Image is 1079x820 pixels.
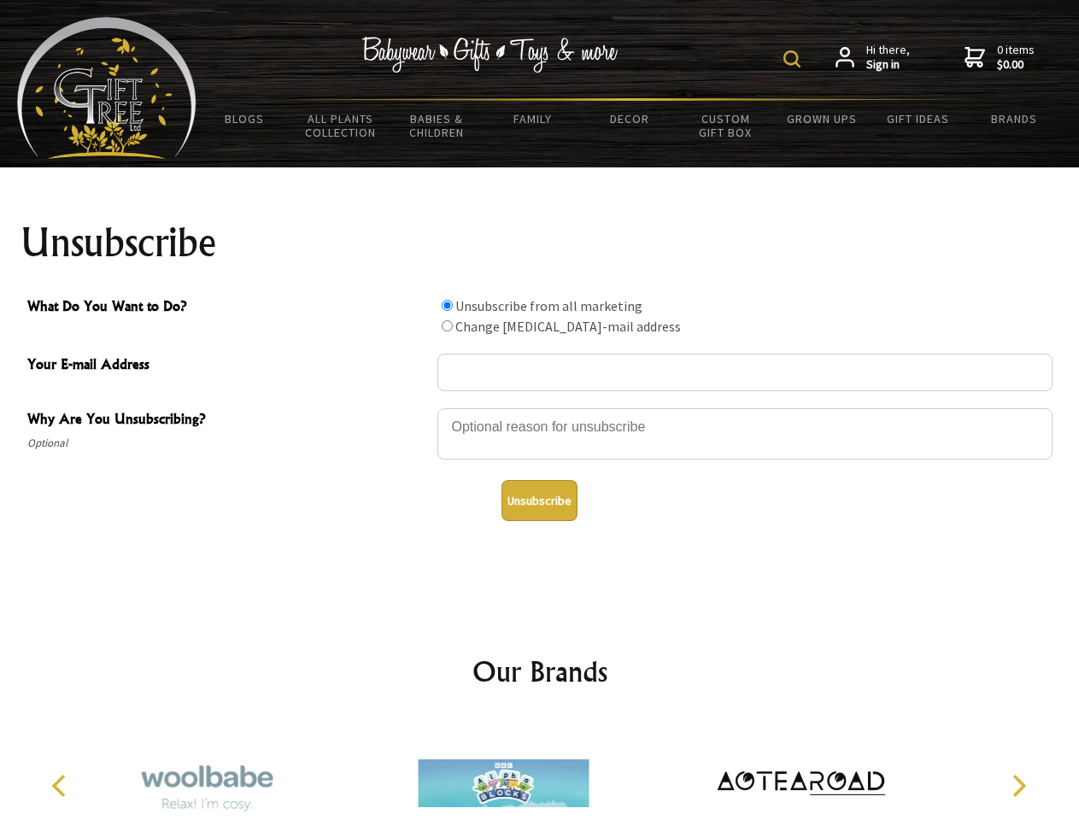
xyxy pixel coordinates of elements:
[455,318,681,335] label: Change [MEDICAL_DATA]-mail address
[43,767,80,805] button: Previous
[389,101,485,150] a: Babies & Children
[455,297,642,314] label: Unsubscribe from all marketing
[485,101,582,137] a: Family
[965,43,1035,73] a: 0 items$0.00
[196,101,293,137] a: BLOGS
[362,37,619,73] img: Babywear - Gifts - Toys & more
[501,480,578,521] button: Unsubscribe
[836,43,910,73] a: Hi there,Sign in
[997,42,1035,73] span: 0 items
[870,101,966,137] a: Gift Ideas
[21,222,1059,263] h1: Unsubscribe
[997,57,1035,73] strong: $0.00
[27,408,429,433] span: Why Are You Unsubscribing?
[866,43,910,73] span: Hi there,
[27,354,429,378] span: Your E-mail Address
[442,300,453,311] input: What Do You Want to Do?
[17,17,196,159] img: Babyware - Gifts - Toys and more...
[783,50,800,67] img: product search
[581,101,677,137] a: Decor
[866,57,910,73] strong: Sign in
[437,354,1053,391] input: Your E-mail Address
[34,651,1046,692] h2: Our Brands
[677,101,774,150] a: Custom Gift Box
[293,101,390,150] a: All Plants Collection
[437,408,1053,460] textarea: Why Are You Unsubscribing?
[27,296,429,320] span: What Do You Want to Do?
[442,320,453,331] input: What Do You Want to Do?
[966,101,1063,137] a: Brands
[1000,767,1037,805] button: Next
[27,433,429,454] span: Optional
[773,101,870,137] a: Grown Ups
